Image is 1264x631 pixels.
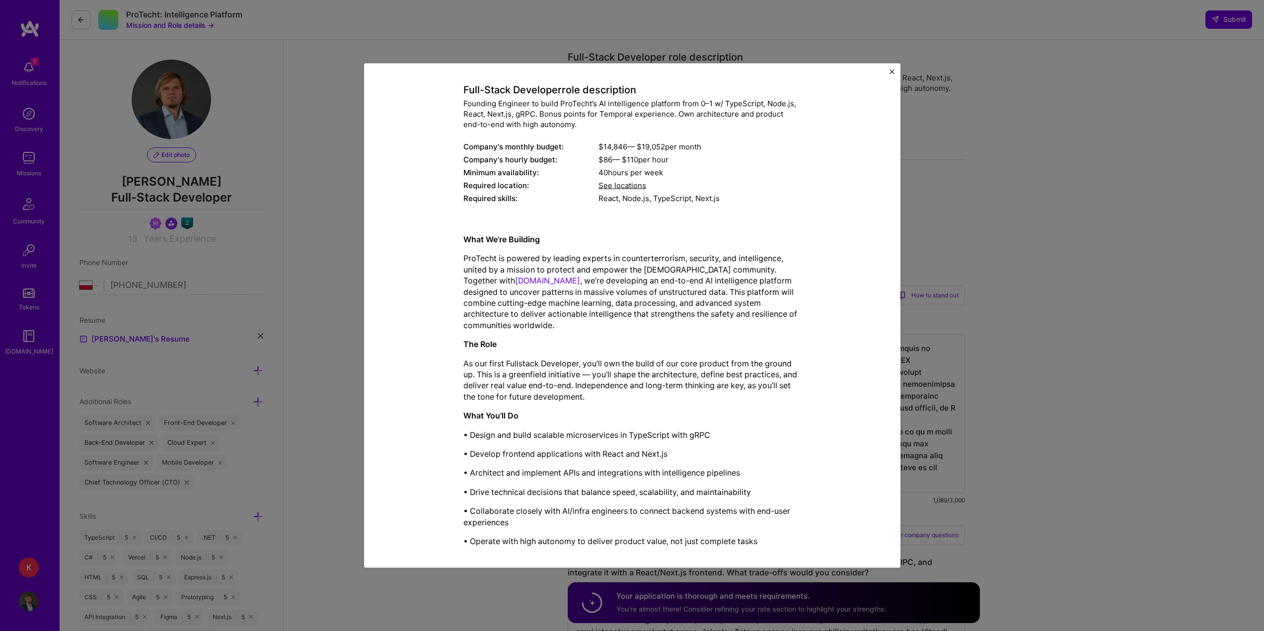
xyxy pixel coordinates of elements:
div: Company's hourly budget: [463,154,598,164]
p: • Design and build scalable microservices in TypeScript with gRPC [463,429,801,440]
span: See locations [598,180,646,190]
div: Required location: [463,180,598,190]
p: • Collaborate closely with AI/infra engineers to connect backend systems with end-user experiences [463,505,801,528]
strong: The Role [463,339,497,349]
div: Required skills: [463,193,598,203]
p: As our first Fullstack Developer, you’ll own the build of our core product from the ground up. Th... [463,357,801,402]
div: React, Node.js, TypeScript, Next.js [598,193,801,203]
div: 40 hours per week [598,167,801,177]
div: Founding Engineer to build ProTecht’s AI intelligence platform from 0–1 w/ TypeScript, Node.js, R... [463,98,801,129]
div: $ 86 — $ 110 per hour [598,154,801,164]
p: • Architect and implement APIs and integrations with intelligence pipelines [463,467,801,478]
p: • Operate with high autonomy to deliver product value, not just complete tasks [463,536,801,547]
strong: What We’re Building [463,234,540,244]
h4: Full-Stack Developer role description [463,83,801,95]
strong: What You’ll Do [463,411,519,421]
a: [DOMAIN_NAME] [515,276,580,285]
div: Company's monthly budget: [463,141,598,151]
p: • Develop frontend applications with React and Next.js [463,448,801,459]
p: ProTecht is powered by leading experts in counterterrorism, security, and intelligence, united by... [463,253,801,331]
div: Minimum availability: [463,167,598,177]
p: • Drive technical decisions that balance speed, scalability, and maintainability [463,486,801,497]
div: $ 14,846 — $ 19,052 per month [598,141,801,151]
button: Close [890,69,894,79]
